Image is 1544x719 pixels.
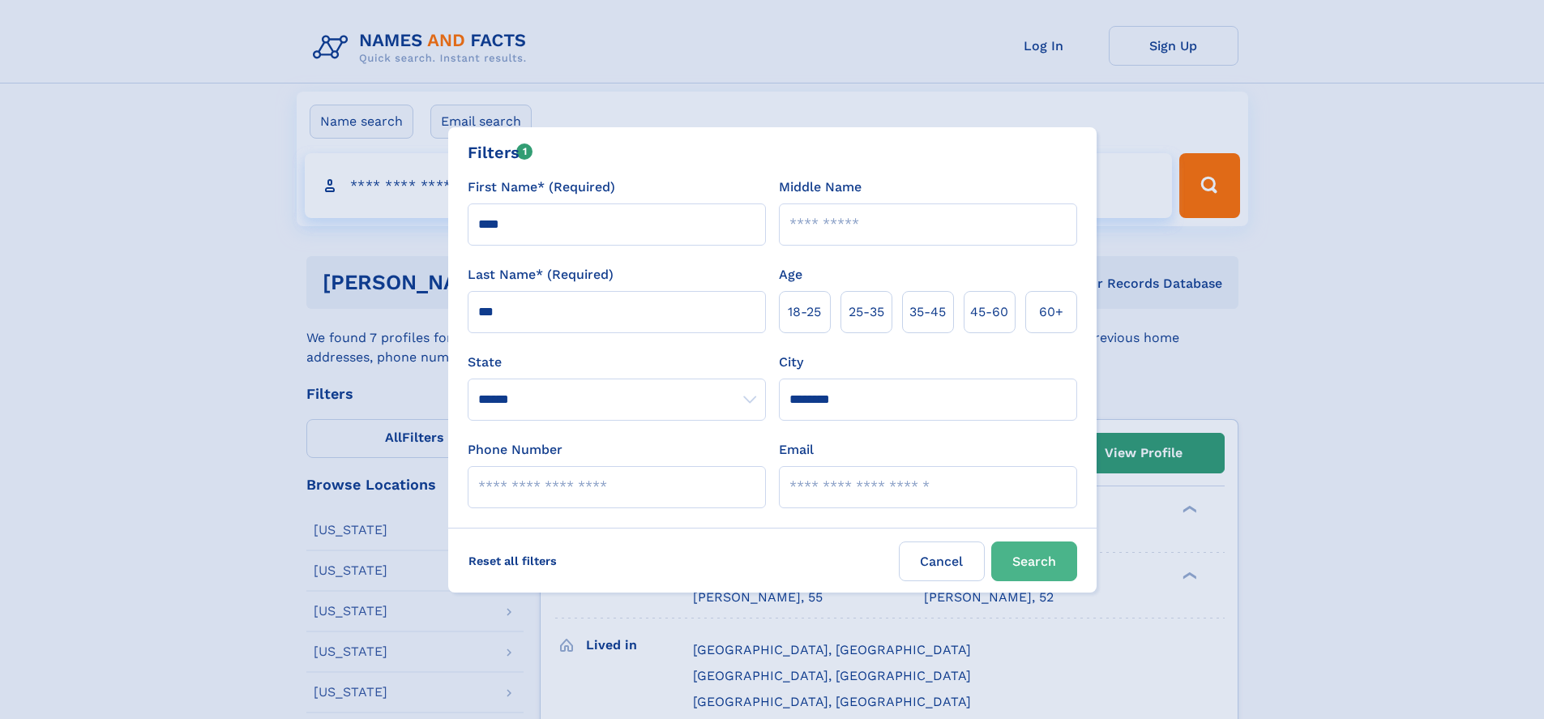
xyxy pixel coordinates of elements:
div: Filters [468,140,533,165]
label: Cancel [899,541,985,581]
button: Search [991,541,1077,581]
span: 45‑60 [970,302,1008,322]
label: Email [779,440,814,460]
label: Age [779,265,802,285]
label: Reset all filters [458,541,567,580]
label: First Name* (Required) [468,178,615,197]
label: Last Name* (Required) [468,265,614,285]
label: Phone Number [468,440,562,460]
label: City [779,353,803,372]
span: 60+ [1039,302,1063,322]
span: 18‑25 [788,302,821,322]
span: 35‑45 [909,302,946,322]
label: Middle Name [779,178,862,197]
span: 25‑35 [849,302,884,322]
label: State [468,353,766,372]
